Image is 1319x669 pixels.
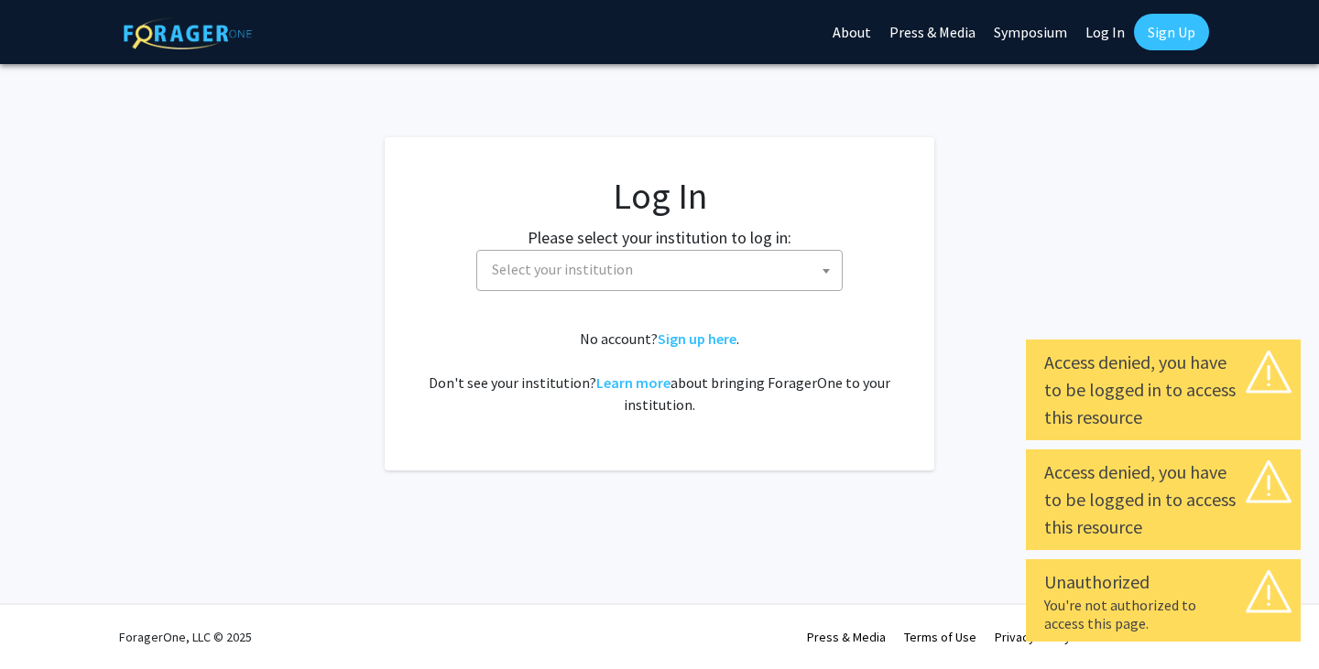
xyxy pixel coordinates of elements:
[596,373,670,392] a: Learn more about bringing ForagerOne to your institution
[995,629,1071,645] a: Privacy Policy
[1044,459,1282,541] div: Access denied, you have to be logged in to access this resource
[124,17,252,49] img: ForagerOne Logo
[904,629,976,645] a: Terms of Use
[1044,568,1282,596] div: Unauthorized
[119,605,252,669] div: ForagerOne, LLC © 2025
[1134,14,1209,50] a: Sign Up
[492,260,633,278] span: Select your institution
[807,629,886,645] a: Press & Media
[1044,349,1282,431] div: Access denied, you have to be logged in to access this resource
[421,328,898,415] div: No account? . Don't see your institution? about bringing ForagerOne to your institution.
[658,329,736,348] a: Sign up here
[1044,596,1282,632] div: You're not authorized to access this page.
[421,174,898,218] h1: Log In
[485,251,842,288] span: Select your institution
[476,250,843,291] span: Select your institution
[528,225,791,250] label: Please select your institution to log in:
